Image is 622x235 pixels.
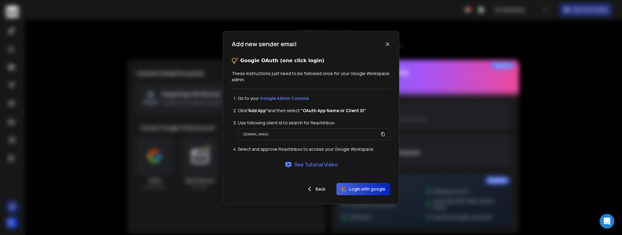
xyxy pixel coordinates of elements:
[232,57,239,64] img: tips
[301,183,330,195] button: Back
[243,131,269,137] p: [DOMAIN_NAME]
[240,57,324,64] p: Google OAuth (one click login)
[260,95,309,101] a: Google Admin Console
[336,183,390,195] button: Login with google
[238,146,390,152] li: Select and approve ReachInbox to access your Google Workspace
[232,70,390,83] p: These instructions just need to be followed once for your Google Workspace admin.
[232,40,297,48] h1: Add new sender email
[285,161,338,168] a: See Tutorial Video
[301,108,366,113] strong: “OAuth App Name or Client ID”
[238,108,390,114] li: Click and then select
[600,214,614,229] div: Open Intercom Messenger
[238,120,390,126] li: Use following client Id to search for ReachInbox:
[238,95,390,101] li: Go to your
[247,108,268,113] strong: ”Add App”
